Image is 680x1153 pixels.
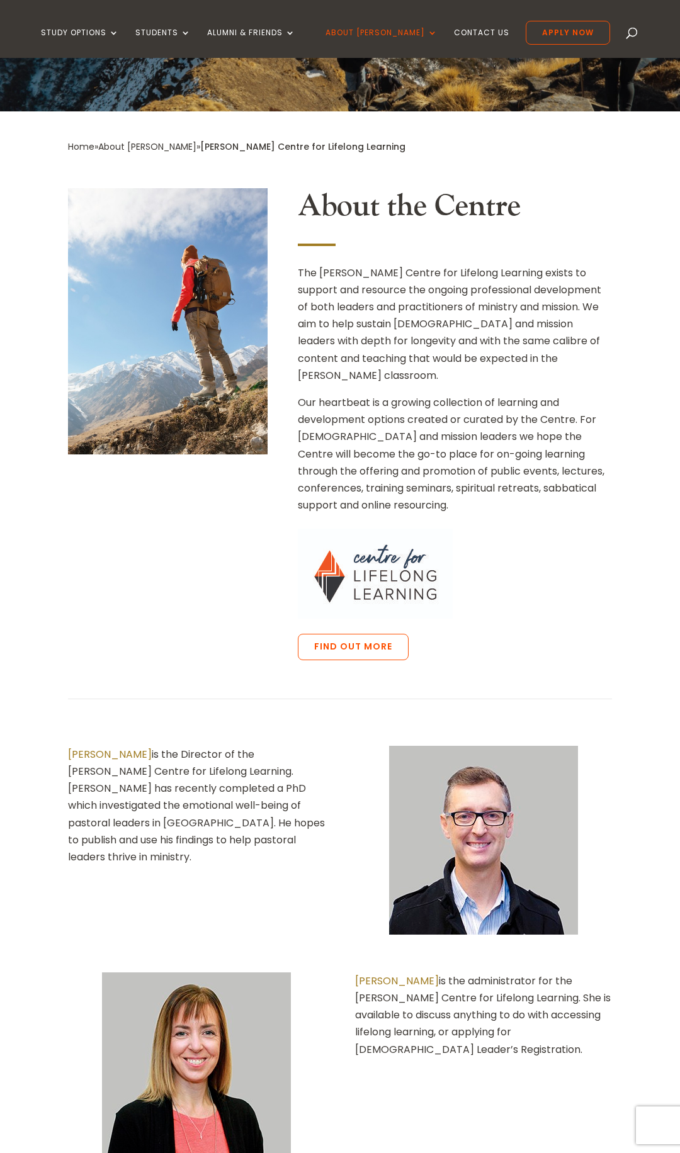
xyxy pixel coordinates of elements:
a: Home [68,140,94,153]
span: [PERSON_NAME] Centre for Lifelong Learning [200,140,405,153]
div: is the administrator for the [PERSON_NAME] Centre for Lifelong Learning. She is available to disc... [355,972,612,1058]
span: » » [68,140,405,153]
a: [PERSON_NAME] [68,747,152,762]
p: Our heartbeat is a growing collection of learning and development options created or curated by t... [298,394,612,514]
p: The [PERSON_NAME] Centre for Lifelong Learning exists to support and resource the ongoing profess... [298,264,612,394]
a: Find out more [298,634,409,660]
h2: About the Centre [298,188,612,231]
a: Alumni & Friends [207,28,295,58]
img: Staff Thumbnail - Glenn Melville [389,746,578,935]
a: Study Options [41,28,119,58]
a: Apply Now [526,21,610,45]
a: [PERSON_NAME] [355,974,439,988]
a: Contact Us [454,28,509,58]
a: About [PERSON_NAME] [98,140,196,153]
a: Centre for Lifelong Learning [298,608,453,622]
img: CCLL banner photo [68,188,268,454]
img: Centre for Lifelong Learning [298,529,453,619]
a: About [PERSON_NAME] [326,28,438,58]
p: is the Director of the [PERSON_NAME] Centre for Lifelong Learning. [PERSON_NAME] has recently com... [68,746,325,865]
a: Students [135,28,191,58]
